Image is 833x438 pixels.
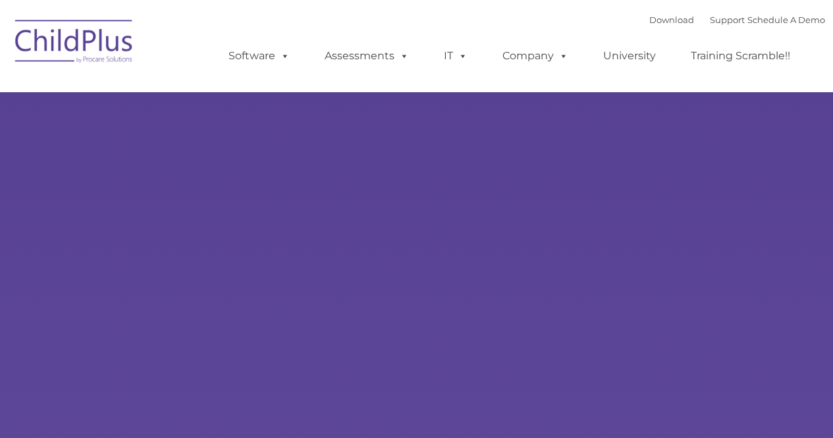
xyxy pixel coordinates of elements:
a: IT [431,43,481,69]
a: Training Scramble!! [678,43,803,69]
a: Software [215,43,303,69]
img: ChildPlus by Procare Solutions [9,11,140,76]
a: University [590,43,669,69]
a: Schedule A Demo [747,14,825,25]
font: | [649,14,825,25]
a: Support [710,14,745,25]
a: Company [489,43,581,69]
a: Assessments [311,43,422,69]
a: Download [649,14,694,25]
